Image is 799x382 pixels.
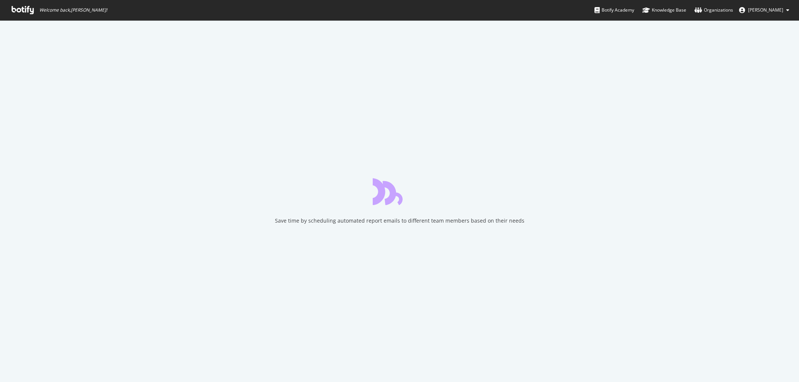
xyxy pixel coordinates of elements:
div: Organizations [694,6,733,14]
button: [PERSON_NAME] [733,4,795,16]
span: Joanne Brickles [748,7,783,13]
div: Save time by scheduling automated report emails to different team members based on their needs [275,217,524,224]
span: Welcome back, [PERSON_NAME] ! [39,7,107,13]
div: animation [373,178,427,205]
div: Knowledge Base [642,6,686,14]
div: Botify Academy [594,6,634,14]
